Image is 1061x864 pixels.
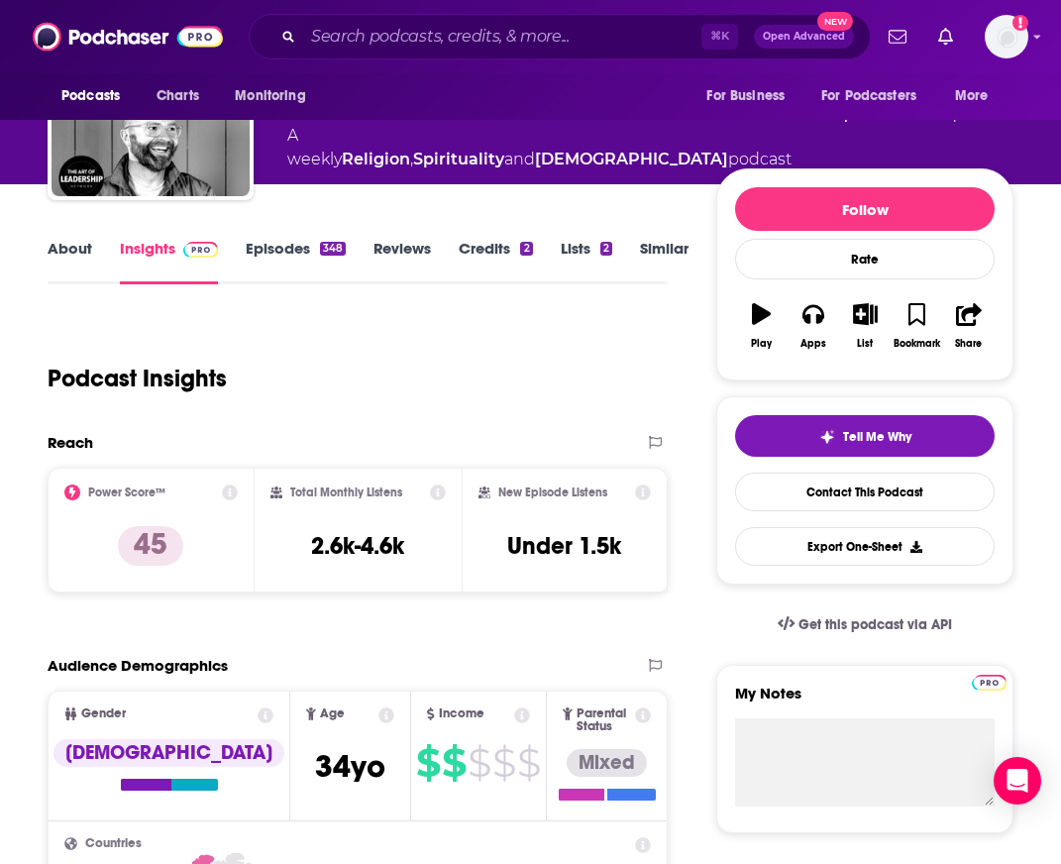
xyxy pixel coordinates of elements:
svg: Add a profile image [1012,15,1028,31]
img: Podchaser Pro [972,675,1007,691]
h2: Reach [48,433,93,452]
a: Contact This Podcast [735,473,995,511]
a: InsightsPodchaser Pro [120,239,218,284]
span: For Business [706,82,785,110]
h2: Power Score™ [88,486,165,499]
div: [DEMOGRAPHIC_DATA] [53,739,284,767]
h3: Under 1.5k [507,531,621,561]
span: Get this podcast via API [798,616,952,633]
span: Age [320,707,345,720]
div: Apps [800,338,826,350]
a: Similar [640,239,689,284]
div: Play [751,338,772,350]
button: tell me why sparkleTell Me Why [735,415,995,457]
span: , [410,150,413,168]
span: and [504,150,535,168]
a: About [48,239,92,284]
a: Pro website [972,672,1007,691]
button: Open AdvancedNew [754,25,854,49]
button: List [839,290,891,362]
span: $ [442,747,466,779]
div: List [857,338,873,350]
span: More [955,82,989,110]
div: Bookmark [894,338,940,350]
button: open menu [692,77,809,115]
a: Spirituality [413,150,504,168]
a: Credits2 [459,239,532,284]
span: $ [492,747,515,779]
span: Parental Status [577,707,633,733]
span: $ [468,747,490,779]
h2: New Episode Listens [498,486,607,499]
h2: Audience Demographics [48,656,228,675]
button: Play [735,290,787,362]
span: $ [416,747,440,779]
div: Mixed [567,749,647,777]
button: open menu [48,77,146,115]
span: New [817,12,853,31]
button: Follow [735,187,995,231]
h1: Podcast Insights [48,364,227,393]
button: Export One-Sheet [735,527,995,566]
img: tell me why sparkle [819,429,835,445]
button: Apps [788,290,839,362]
input: Search podcasts, credits, & more... [303,21,701,53]
div: 348 [320,242,346,256]
div: Search podcasts, credits, & more... [249,14,871,59]
span: Open Advanced [763,32,845,42]
a: Lists2 [561,239,612,284]
a: Get this podcast via API [762,600,968,649]
span: Charts [157,82,199,110]
a: Episodes348 [246,239,346,284]
h3: 2.6k-4.6k [311,531,404,561]
span: Podcasts [61,82,120,110]
div: 2 [520,242,532,256]
label: My Notes [735,684,995,718]
a: Religion [342,150,410,168]
button: Show profile menu [985,15,1028,58]
span: ⌘ K [701,24,738,50]
span: 34 yo [315,747,385,786]
span: Monitoring [235,82,305,110]
button: open menu [941,77,1013,115]
img: Podchaser Pro [183,242,218,258]
a: Reviews [373,239,431,284]
a: [DEMOGRAPHIC_DATA] [535,150,728,168]
a: Charts [144,77,211,115]
h2: Total Monthly Listens [290,486,402,499]
span: Logged in as shcarlos [985,15,1028,58]
div: Open Intercom Messenger [994,757,1041,805]
span: Income [439,707,484,720]
span: For Podcasters [821,82,916,110]
button: open menu [808,77,945,115]
div: Rate [735,239,995,279]
div: 2 [600,242,612,256]
span: Gender [81,707,126,720]
div: A weekly podcast [287,124,792,171]
img: User Profile [985,15,1028,58]
span: Tell Me Why [843,429,911,445]
span: $ [517,747,540,779]
span: Countries [85,837,142,850]
a: Show notifications dropdown [930,20,961,54]
img: Podchaser - Follow, Share and Rate Podcasts [33,18,223,55]
a: Show notifications dropdown [881,20,914,54]
button: Share [943,290,995,362]
button: open menu [221,77,331,115]
p: 45 [118,526,183,566]
button: Bookmark [891,290,942,362]
div: Share [955,338,982,350]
